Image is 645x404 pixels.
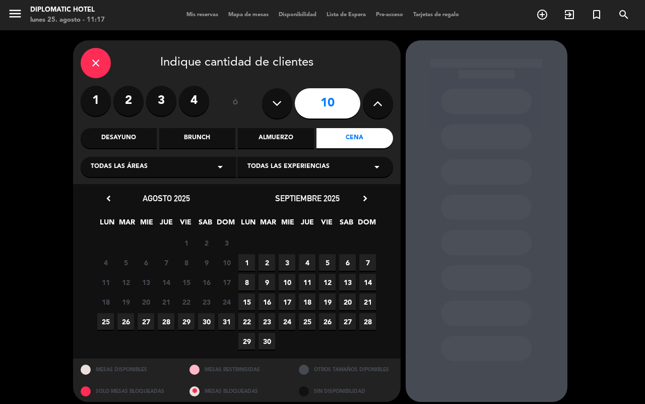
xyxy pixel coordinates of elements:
div: Desayuno [81,128,157,148]
span: VIE [318,216,335,233]
span: 11 [97,274,114,291]
span: 22 [238,313,255,330]
span: Todas las experiencias [247,162,330,172]
span: 5 [117,254,134,271]
span: 25 [97,313,114,330]
span: 16 [259,294,275,310]
span: 14 [359,274,376,291]
span: 1 [178,235,195,251]
i: menu [8,6,23,21]
span: 12 [319,274,336,291]
span: 10 [279,274,295,291]
span: Todas las áreas [91,162,148,172]
span: 27 [138,313,154,330]
span: 13 [138,274,154,291]
span: 3 [218,235,235,251]
button: menu [8,6,23,25]
span: 25 [299,313,315,330]
span: 18 [299,294,315,310]
span: 4 [299,254,315,271]
span: Tarjetas de regalo [408,12,464,18]
span: 12 [117,274,134,291]
span: 29 [178,313,195,330]
span: 23 [259,313,275,330]
span: LUN [99,216,115,233]
i: exit_to_app [563,9,575,21]
i: turned_in_not [591,9,603,21]
span: 16 [198,274,215,291]
span: 15 [238,294,255,310]
span: MAR [260,216,276,233]
span: 2 [198,235,215,251]
label: 1 [81,86,111,116]
div: SOLO MESAS BLOQUEADAS [73,380,182,402]
span: 4 [97,254,114,271]
span: MIE [138,216,155,233]
span: 20 [339,294,356,310]
span: 6 [339,254,356,271]
label: 4 [179,86,209,116]
span: MIE [279,216,296,233]
div: Indique cantidad de clientes [81,48,393,78]
span: Pre-acceso [371,12,408,18]
i: add_circle_outline [536,9,548,21]
i: close [90,57,102,69]
i: arrow_drop_down [214,161,226,173]
span: 7 [158,254,174,271]
span: septiembre 2025 [275,193,340,203]
span: JUE [158,216,174,233]
span: DOM [217,216,233,233]
span: Mis reservas [181,12,223,18]
div: Diplomatic Hotel [30,5,105,15]
span: 9 [259,274,275,291]
span: Lista de Espera [321,12,371,18]
span: 13 [339,274,356,291]
span: 28 [158,313,174,330]
span: 26 [319,313,336,330]
span: 19 [117,294,134,310]
span: 24 [218,294,235,310]
span: 17 [279,294,295,310]
span: Mapa de mesas [223,12,274,18]
div: Almuerzo [238,128,314,148]
label: 2 [113,86,144,116]
span: agosto 2025 [143,193,190,203]
span: 30 [198,313,215,330]
span: 31 [218,313,235,330]
div: OTROS TAMAÑOS DIPONIBLES [291,359,401,380]
span: 18 [97,294,114,310]
i: chevron_left [103,193,114,204]
span: SAB [197,216,214,233]
span: VIE [177,216,194,233]
span: DOM [358,216,374,233]
div: SIN DISPONIBILIDAD [291,380,401,402]
span: 27 [339,313,356,330]
div: ó [219,86,252,121]
span: 24 [279,313,295,330]
span: JUE [299,216,315,233]
span: 15 [178,274,195,291]
span: 21 [158,294,174,310]
span: 19 [319,294,336,310]
span: Disponibilidad [274,12,321,18]
span: 29 [238,333,255,350]
span: 9 [198,254,215,271]
div: MESAS BLOQUEADAS [182,380,291,402]
span: 22 [178,294,195,310]
span: 14 [158,274,174,291]
label: 3 [146,86,176,116]
span: SAB [338,216,355,233]
i: arrow_drop_down [371,161,383,173]
span: 23 [198,294,215,310]
span: 8 [238,274,255,291]
span: 8 [178,254,195,271]
span: 6 [138,254,154,271]
span: MAR [118,216,135,233]
span: 21 [359,294,376,310]
span: 2 [259,254,275,271]
span: 11 [299,274,315,291]
div: MESAS DISPONIBLES [73,359,182,380]
span: 30 [259,333,275,350]
div: Cena [316,128,393,148]
i: search [618,9,630,21]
